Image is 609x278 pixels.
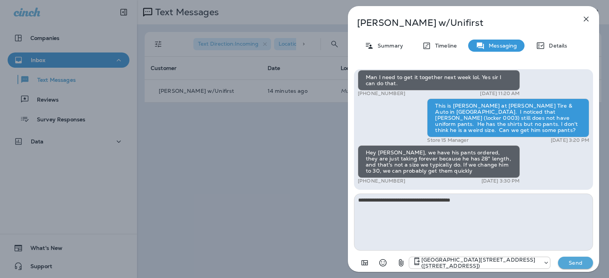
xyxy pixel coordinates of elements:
p: [DATE] 3:30 PM [481,178,520,184]
p: [PERSON_NAME] w/Unifirst [357,17,565,28]
p: [PHONE_NUMBER] [358,178,405,184]
button: Send [558,257,593,269]
p: Timeline [431,43,457,49]
button: Add in a premade template [357,255,372,270]
p: [DATE] 3:20 PM [551,137,589,143]
p: Details [545,43,567,49]
p: [GEOGRAPHIC_DATA][STREET_ADDRESS] ([STREET_ADDRESS]) [421,257,539,269]
button: Select an emoji [375,255,391,270]
div: This is [PERSON_NAME] at [PERSON_NAME] Tire & Auto in [GEOGRAPHIC_DATA]. I noticed that [PERSON_N... [427,98,589,137]
div: Hey [PERSON_NAME], we have his pants ordered, they are just taking forever because he has 28" len... [358,145,520,178]
div: Man I need to get it together next week lol. Yes sir I can do that. [358,70,520,91]
p: [PHONE_NUMBER] [358,91,405,97]
p: Summary [374,43,403,49]
p: Send [560,259,591,266]
p: Messaging [485,43,517,49]
p: Store 15 Manager [427,137,468,143]
div: +1 (402) 891-8464 [409,257,550,269]
p: [DATE] 11:20 AM [480,91,520,97]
